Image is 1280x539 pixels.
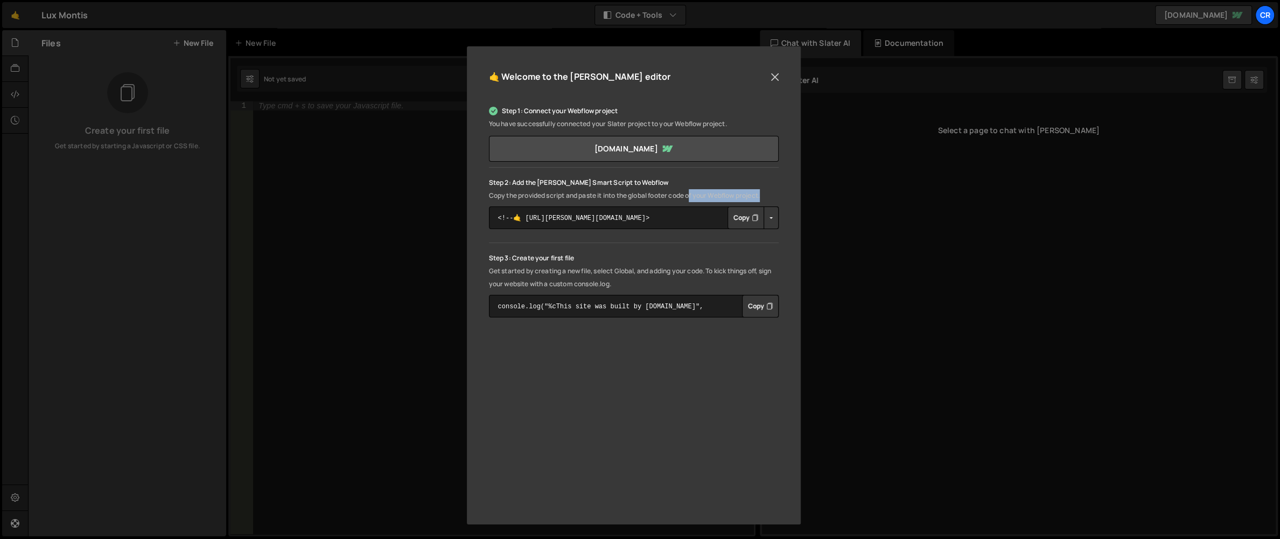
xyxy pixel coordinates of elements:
a: [DOMAIN_NAME] [489,136,779,162]
textarea: <!--🤙 [URL][PERSON_NAME][DOMAIN_NAME]> <script>document.addEventListener("DOMContentLoaded", func... [489,206,779,229]
iframe: YouTube video player [489,342,779,505]
div: Button group with nested dropdown [742,295,779,317]
button: Close [767,69,783,85]
p: Step 2: Add the [PERSON_NAME] Smart Script to Webflow [489,176,779,189]
p: Get started by creating a new file, select Global, and adding your code. To kick things off, sign... [489,265,779,291]
div: Button group with nested dropdown [728,206,779,229]
button: Copy [728,206,764,229]
p: You have successfully connected your Slater project to your Webflow project. [489,118,779,130]
textarea: console.log("%cThis site was built by [DOMAIN_NAME]", "background:blue;color:#fff;padding: 8px;"); [489,295,779,317]
h5: 🤙 Welcome to the [PERSON_NAME] editor [489,68,671,85]
button: Copy [742,295,779,317]
p: Copy the provided script and paste it into the global footer code of your Webflow project. [489,189,779,202]
a: cr [1255,5,1275,25]
p: Step 1: Connect your Webflow project [489,105,779,118]
p: Step 3: Create your first file [489,252,779,265]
